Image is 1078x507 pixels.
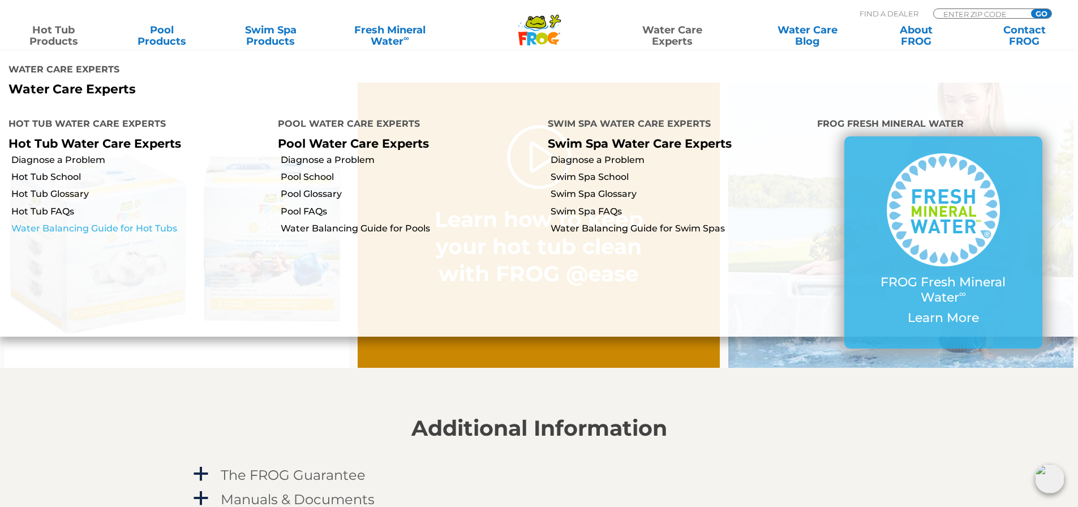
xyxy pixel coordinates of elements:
a: Water CareExperts [604,24,741,47]
a: Pool FAQs [281,205,539,218]
h4: Manuals & Documents [221,492,375,507]
a: Pool Water Care Experts [278,136,429,151]
h4: Water Care Experts [8,59,531,82]
p: Find A Dealer [860,8,918,19]
h4: Swim Spa Water Care Experts [548,114,800,136]
img: openIcon [1035,464,1064,493]
input: Zip Code Form [942,9,1019,19]
a: Hot TubProducts [11,24,96,47]
a: Hot Tub FAQs [11,205,269,218]
a: Swim Spa Water Care Experts [548,136,732,151]
a: Diagnose a Problem [551,154,809,166]
h2: Additional Information [191,416,887,441]
a: Hot Tub Water Care Experts [8,136,181,151]
h4: Hot Tub Water Care Experts [8,114,261,136]
a: Water Balancing Guide for Pools [281,222,539,235]
a: ContactFROG [982,24,1067,47]
a: Swim Spa School [551,171,809,183]
input: GO [1031,9,1051,18]
a: Fresh MineralWater∞ [337,24,443,47]
span: a [192,490,209,507]
a: Water CareBlog [765,24,849,47]
p: Water Care Experts [8,82,531,97]
a: Water Balancing Guide for Hot Tubs [11,222,269,235]
a: AboutFROG [874,24,958,47]
a: Hot Tub Glossary [11,188,269,200]
a: a The FROG Guarantee [191,465,887,485]
sup: ∞ [959,288,966,299]
a: Water Balancing Guide for Swim Spas [551,222,809,235]
p: Learn More [867,311,1020,325]
h4: Pool Water Care Experts [278,114,530,136]
a: Swim Spa Glossary [551,188,809,200]
h4: The FROG Guarantee [221,467,366,483]
a: Pool Glossary [281,188,539,200]
a: Hot Tub School [11,171,269,183]
a: Diagnose a Problem [11,154,269,166]
p: FROG Fresh Mineral Water [867,275,1020,305]
sup: ∞ [403,33,409,42]
a: Swim SpaProducts [229,24,313,47]
h4: FROG Fresh Mineral Water [817,114,1070,136]
span: a [192,466,209,483]
a: Pool School [281,171,539,183]
a: FROG Fresh Mineral Water∞ Learn More [867,153,1020,331]
a: Diagnose a Problem [281,154,539,166]
a: Swim Spa FAQs [551,205,809,218]
a: PoolProducts [120,24,204,47]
